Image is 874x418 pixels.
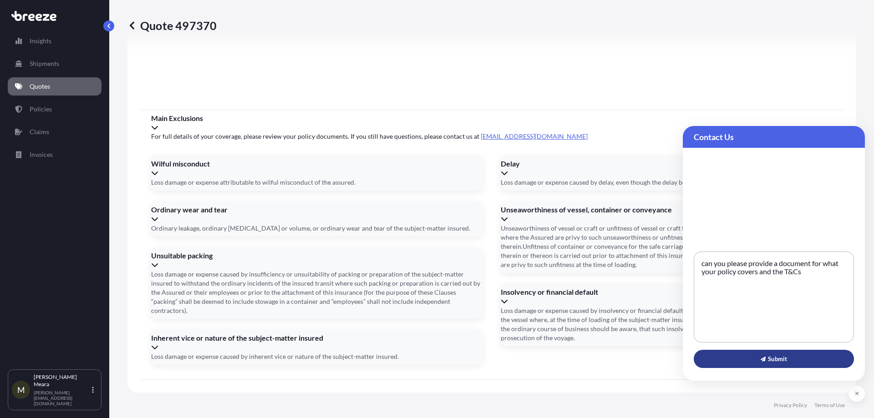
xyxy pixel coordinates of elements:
span: Ordinary leakage, ordinary [MEDICAL_DATA] or volume, or ordinary wear and tear of the subject-mat... [151,224,470,233]
p: [PERSON_NAME][EMAIL_ADDRESS][DOMAIN_NAME] [34,390,90,406]
p: Claims [30,127,49,136]
div: Ordinary wear and tear [151,205,483,223]
span: Contact Us [694,131,854,142]
span: Delay [501,159,832,168]
p: Insights [30,36,51,45]
span: M [17,385,25,394]
a: [EMAIL_ADDRESS][DOMAIN_NAME] [481,132,588,140]
span: Loss damage or expense caused by insufficiency or unsuitability of packing or preparation of the ... [151,270,483,315]
span: Loss damage or expense caused by delay, even though the delay be caused by a risk insured against. [501,178,777,187]
div: Main Exclusions [151,114,832,132]
span: Insolvency or financial default [501,287,832,297]
span: Loss damage or expense caused by inherent vice or nature of the subject-matter insured. [151,352,399,361]
span: Main Exclusions [151,114,832,123]
a: Quotes [8,77,102,96]
div: Wilful misconduct [151,159,483,177]
div: Unseaworthiness of vessel, container or conveyance [501,205,832,223]
span: Ordinary wear and tear [151,205,483,214]
a: Claims [8,123,102,141]
p: Invoices [30,150,53,159]
span: Loss damage or expense caused by insolvency or financial default of the owners managers charterer... [501,306,832,342]
button: Submit [694,350,854,368]
p: [PERSON_NAME] Meara [34,373,90,388]
div: Unsuitable packing [151,251,483,269]
span: Loss damage or expense attributable to wilful misconduct of the assured. [151,178,356,187]
span: Unseaworthiness of vessel, container or conveyance [501,205,832,214]
div: Insolvency or financial default [501,287,832,306]
a: Invoices [8,146,102,164]
span: Unsuitable packing [151,251,483,260]
span: Wilful misconduct [151,159,483,168]
span: For full details of your coverage, please review your policy documents. If you still have questio... [151,132,832,141]
a: Policies [8,100,102,118]
p: Shipments [30,59,59,68]
a: Insights [8,32,102,50]
div: Delay [501,159,832,177]
a: Shipments [8,55,102,73]
span: Submit [761,354,787,363]
a: Privacy Policy [774,402,807,409]
p: Policies [30,105,52,114]
a: Terms of Use [814,402,845,409]
p: Quote 497370 [127,18,217,33]
p: Quotes [30,82,50,91]
div: Inherent vice or nature of the subject-matter insured [151,333,483,352]
span: Inherent vice or nature of the subject-matter insured [151,333,483,342]
span: Unseaworthiness of vessel or craft or unfitness of vessel or craft for the safe carriage of the s... [501,224,832,269]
